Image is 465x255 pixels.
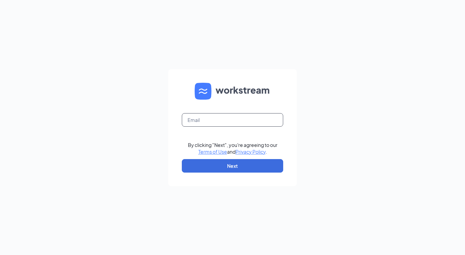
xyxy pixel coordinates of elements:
div: By clicking "Next", you're agreeing to our and . [188,142,277,155]
input: Email [182,113,283,127]
a: Privacy Policy [236,149,266,155]
a: Terms of Use [198,149,227,155]
button: Next [182,159,283,173]
img: WS logo and Workstream text [195,83,270,100]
